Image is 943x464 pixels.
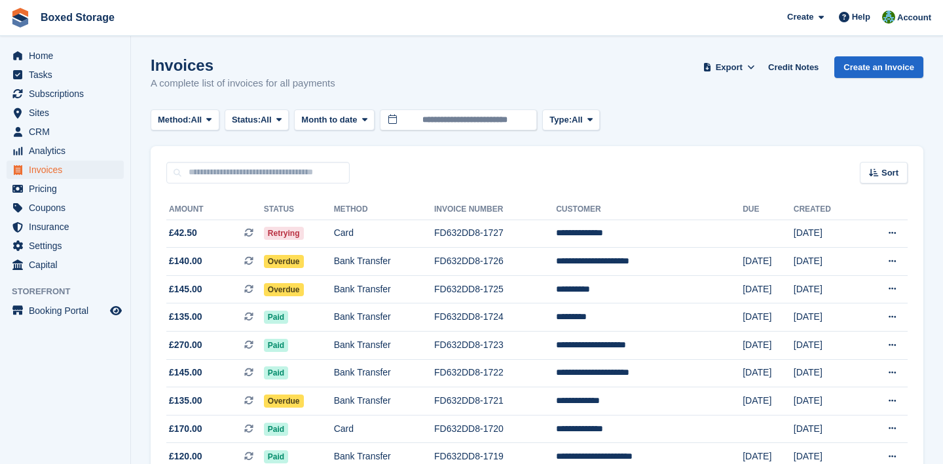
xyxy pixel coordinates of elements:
[261,113,272,126] span: All
[264,450,288,463] span: Paid
[572,113,583,126] span: All
[29,161,107,179] span: Invoices
[264,199,334,220] th: Status
[10,8,30,28] img: stora-icon-8386f47178a22dfd0bd8f6a31ec36ba5ce8667c1dd55bd0f319d3a0aa187defe.svg
[169,394,202,408] span: £135.00
[852,10,870,24] span: Help
[334,248,434,276] td: Bank Transfer
[169,338,202,352] span: £270.00
[549,113,572,126] span: Type:
[264,227,304,240] span: Retrying
[264,395,304,408] span: Overdue
[334,359,434,387] td: Bank Transfer
[794,359,860,387] td: [DATE]
[743,303,794,332] td: [DATE]
[264,423,288,436] span: Paid
[334,275,434,303] td: Bank Transfer
[794,248,860,276] td: [DATE]
[264,311,288,324] span: Paid
[169,226,197,240] span: £42.50
[29,199,107,217] span: Coupons
[794,275,860,303] td: [DATE]
[151,109,219,131] button: Method: All
[29,47,107,65] span: Home
[264,339,288,352] span: Paid
[29,104,107,122] span: Sites
[166,199,264,220] th: Amount
[29,66,107,84] span: Tasks
[334,415,434,443] td: Card
[556,199,743,220] th: Customer
[7,301,124,320] a: menu
[334,332,434,360] td: Bank Transfer
[169,366,202,379] span: £145.00
[434,199,556,220] th: Invoice Number
[743,248,794,276] td: [DATE]
[434,248,556,276] td: FD632DD8-1726
[232,113,261,126] span: Status:
[7,66,124,84] a: menu
[29,180,107,198] span: Pricing
[434,332,556,360] td: FD632DD8-1723
[7,180,124,198] a: menu
[29,85,107,103] span: Subscriptions
[434,220,556,248] td: FD632DD8-1727
[334,199,434,220] th: Method
[794,415,860,443] td: [DATE]
[881,166,898,180] span: Sort
[716,61,743,74] span: Export
[7,104,124,122] a: menu
[264,283,304,296] span: Overdue
[542,109,600,131] button: Type: All
[334,303,434,332] td: Bank Transfer
[169,422,202,436] span: £170.00
[169,450,202,463] span: £120.00
[169,254,202,268] span: £140.00
[29,256,107,274] span: Capital
[743,275,794,303] td: [DATE]
[794,303,860,332] td: [DATE]
[743,332,794,360] td: [DATE]
[334,220,434,248] td: Card
[169,310,202,324] span: £135.00
[12,285,130,298] span: Storefront
[169,282,202,296] span: £145.00
[700,56,758,78] button: Export
[29,237,107,255] span: Settings
[29,301,107,320] span: Booking Portal
[897,11,931,24] span: Account
[882,10,895,24] img: Tobias Butler
[763,56,824,78] a: Credit Notes
[787,10,813,24] span: Create
[743,387,794,416] td: [DATE]
[743,199,794,220] th: Due
[264,366,288,379] span: Paid
[434,303,556,332] td: FD632DD8-1724
[7,161,124,179] a: menu
[7,199,124,217] a: menu
[334,387,434,416] td: Bank Transfer
[794,332,860,360] td: [DATE]
[7,123,124,141] a: menu
[794,220,860,248] td: [DATE]
[108,303,124,319] a: Preview store
[35,7,120,28] a: Boxed Storage
[743,359,794,387] td: [DATE]
[158,113,191,126] span: Method:
[7,47,124,65] a: menu
[834,56,923,78] a: Create an Invoice
[434,415,556,443] td: FD632DD8-1720
[29,218,107,236] span: Insurance
[794,387,860,416] td: [DATE]
[7,237,124,255] a: menu
[29,142,107,160] span: Analytics
[301,113,357,126] span: Month to date
[264,255,304,268] span: Overdue
[434,387,556,416] td: FD632DD8-1721
[191,113,202,126] span: All
[151,56,335,74] h1: Invoices
[151,76,335,91] p: A complete list of invoices for all payments
[29,123,107,141] span: CRM
[7,256,124,274] a: menu
[7,85,124,103] a: menu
